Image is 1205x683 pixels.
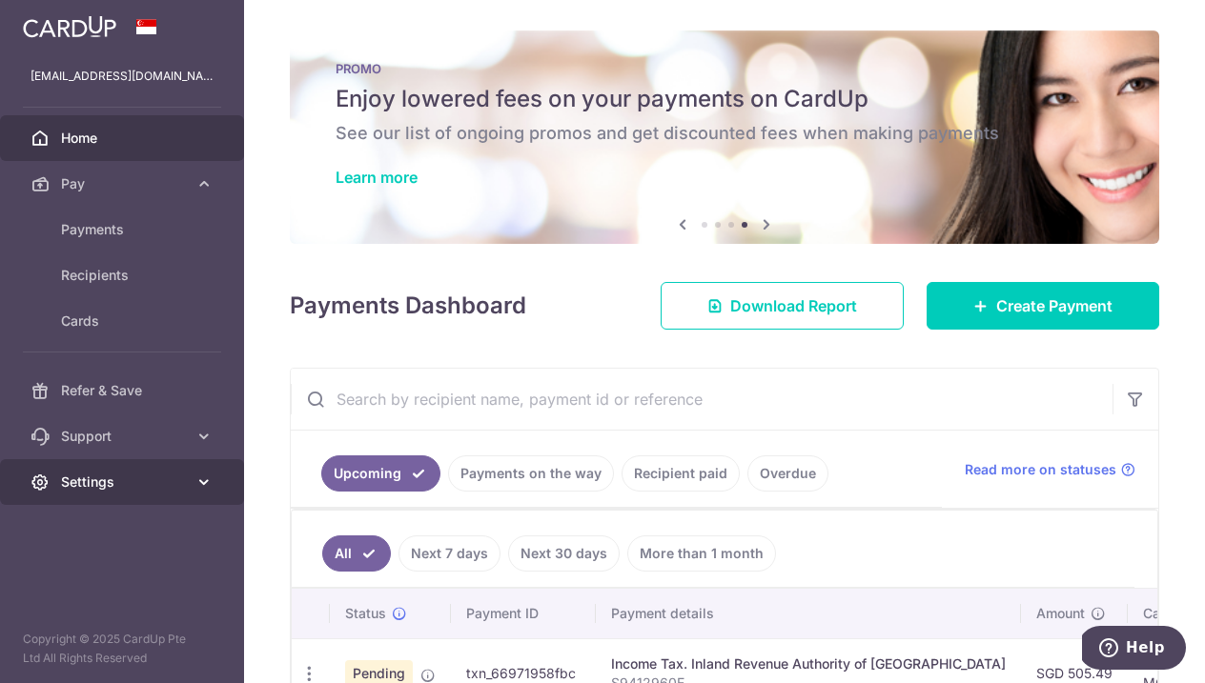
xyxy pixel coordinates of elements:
[61,266,187,285] span: Recipients
[31,67,214,86] p: [EMAIL_ADDRESS][DOMAIN_NAME]
[61,129,187,148] span: Home
[336,168,418,187] a: Learn more
[61,381,187,400] span: Refer & Save
[1036,604,1085,623] span: Amount
[291,369,1113,430] input: Search by recipient name, payment id or reference
[448,455,614,492] a: Payments on the way
[747,455,828,492] a: Overdue
[290,30,1159,244] img: Latest Promos banner
[996,294,1113,317] span: Create Payment
[965,460,1116,479] span: Read more on statuses
[627,535,776,572] a: More than 1 month
[596,589,1021,638] th: Payment details
[61,427,187,446] span: Support
[322,535,391,572] a: All
[451,589,596,638] th: Payment ID
[965,460,1135,479] a: Read more on statuses
[336,61,1113,76] p: PROMO
[61,174,187,193] span: Pay
[290,289,526,323] h4: Payments Dashboard
[1082,626,1186,673] iframe: Opens a widget where you can find more information
[345,604,386,623] span: Status
[927,282,1159,330] a: Create Payment
[321,455,440,492] a: Upcoming
[61,472,187,492] span: Settings
[336,84,1113,114] h5: Enjoy lowered fees on your payments on CardUp
[508,535,620,572] a: Next 30 days
[622,455,740,492] a: Recipient paid
[730,294,857,317] span: Download Report
[661,282,904,330] a: Download Report
[61,311,187,331] span: Cards
[336,122,1113,145] h6: See our list of ongoing promos and get discounted fees when making payments
[61,220,187,239] span: Payments
[398,535,500,572] a: Next 7 days
[611,654,1006,673] div: Income Tax. Inland Revenue Authority of [GEOGRAPHIC_DATA]
[23,15,116,38] img: CardUp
